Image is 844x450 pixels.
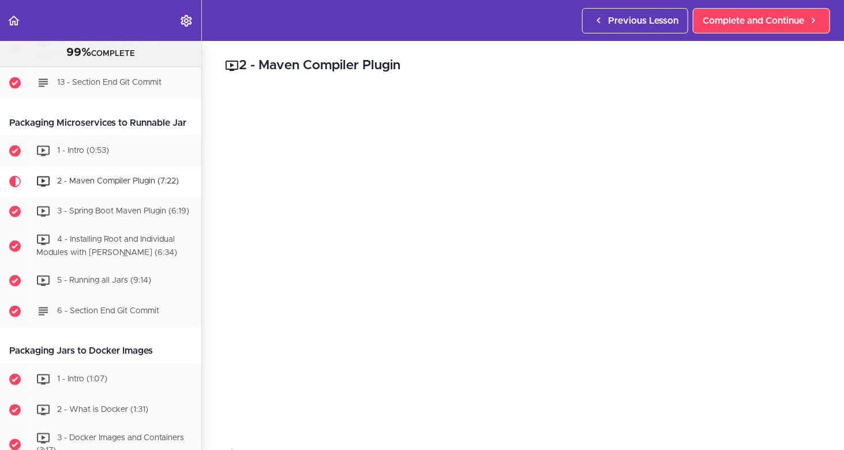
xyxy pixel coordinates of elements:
[179,14,193,28] svg: Settings Menu
[225,56,821,76] h2: 2 - Maven Compiler Plugin
[57,78,162,87] span: 13 - Section End Git Commit
[57,375,107,383] span: 1 - Intro (1:07)
[57,406,148,414] span: 2 - What is Docker (1:31)
[703,14,804,28] span: Complete and Continue
[57,177,179,185] span: 2 - Maven Compiler Plugin (7:22)
[57,276,151,284] span: 5 - Running all Jars (9:14)
[582,8,688,33] a: Previous Lesson
[57,147,109,155] span: 1 - Intro (0:53)
[225,93,821,428] iframe: Video Player
[66,47,91,58] span: 99%
[36,235,177,257] span: 4 - Installing Root and Individual Modules with [PERSON_NAME] (6:34)
[57,207,189,215] span: 3 - Spring Boot Maven Plugin (6:19)
[608,14,678,28] span: Previous Lesson
[14,46,187,61] div: COMPLETE
[7,14,21,28] svg: Back to course curriculum
[57,307,159,315] span: 6 - Section End Git Commit
[693,8,830,33] a: Complete and Continue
